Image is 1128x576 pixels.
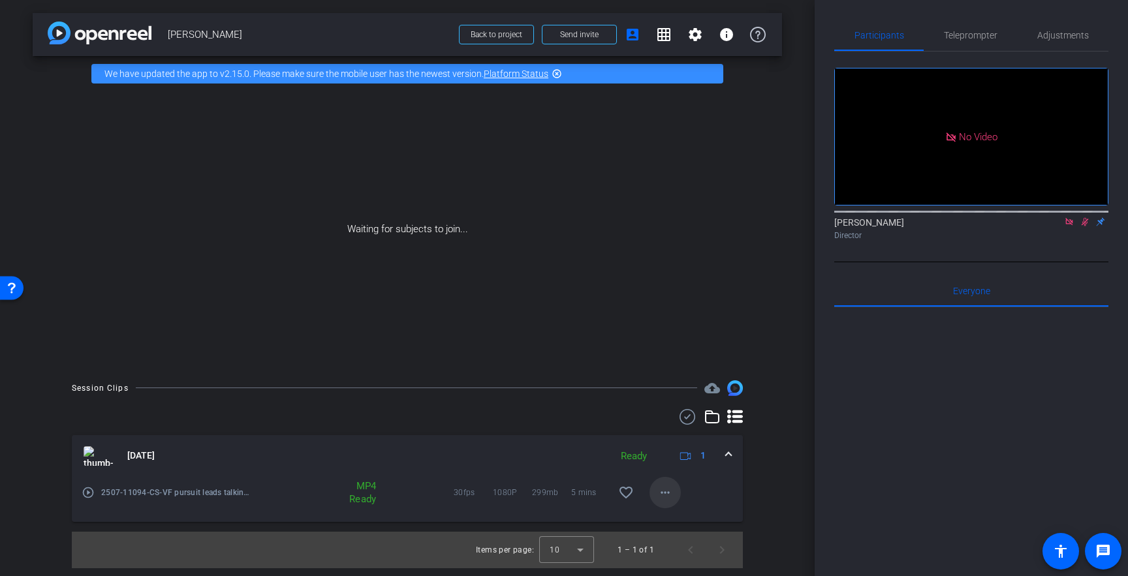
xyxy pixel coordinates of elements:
mat-icon: message [1095,543,1111,559]
mat-icon: account_box [625,27,640,42]
button: Next page [706,534,738,566]
img: app-logo [48,22,151,44]
mat-icon: accessibility [1053,543,1069,559]
span: 5 mins [571,486,610,499]
mat-icon: play_circle_outline [82,486,95,499]
button: Back to project [459,25,534,44]
mat-icon: grid_on [656,27,672,42]
div: Session Clips [72,382,129,395]
span: Participants [854,31,904,40]
span: 1080P [493,486,532,499]
mat-icon: info [719,27,734,42]
mat-icon: settings [687,27,703,42]
div: Ready [614,449,653,464]
span: 299mb [532,486,571,499]
div: thumb-nail[DATE]Ready1 [72,477,743,522]
a: Platform Status [484,68,548,79]
span: Destinations for your clips [704,380,720,396]
div: We have updated the app to v2.15.0. Please make sure the mobile user has the newest version. [91,64,723,83]
mat-icon: highlight_off [552,68,562,79]
div: Director [834,230,1108,241]
mat-icon: cloud_upload [704,380,720,396]
img: Session clips [727,380,743,396]
mat-expansion-panel-header: thumb-nail[DATE]Ready1 [72,435,743,477]
img: thumb-nail [84,446,113,466]
span: No Video [959,130,997,142]
span: [PERSON_NAME] [168,22,451,48]
span: Everyone [953,286,990,296]
span: Back to project [471,30,522,39]
span: Teleprompter [944,31,997,40]
button: Send invite [542,25,617,44]
span: Send invite [560,29,599,40]
mat-icon: more_horiz [657,485,673,500]
mat-icon: favorite_border [618,485,634,500]
div: Items per page: [476,543,534,556]
div: 1 – 1 of 1 [618,543,654,556]
span: 30fps [454,486,493,499]
button: Previous page [675,534,706,566]
span: Adjustments [1037,31,1089,40]
div: MP4 Ready [322,479,383,506]
div: [PERSON_NAME] [834,216,1108,241]
div: Waiting for subjects to join... [33,91,782,367]
span: 2507-11094-CS-VF pursuit leads talking h-[PERSON_NAME] [PERSON_NAME] Israel-2025-08-18-17-11-07-9... [101,486,251,499]
span: 1 [700,449,706,462]
span: [DATE] [127,449,155,462]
